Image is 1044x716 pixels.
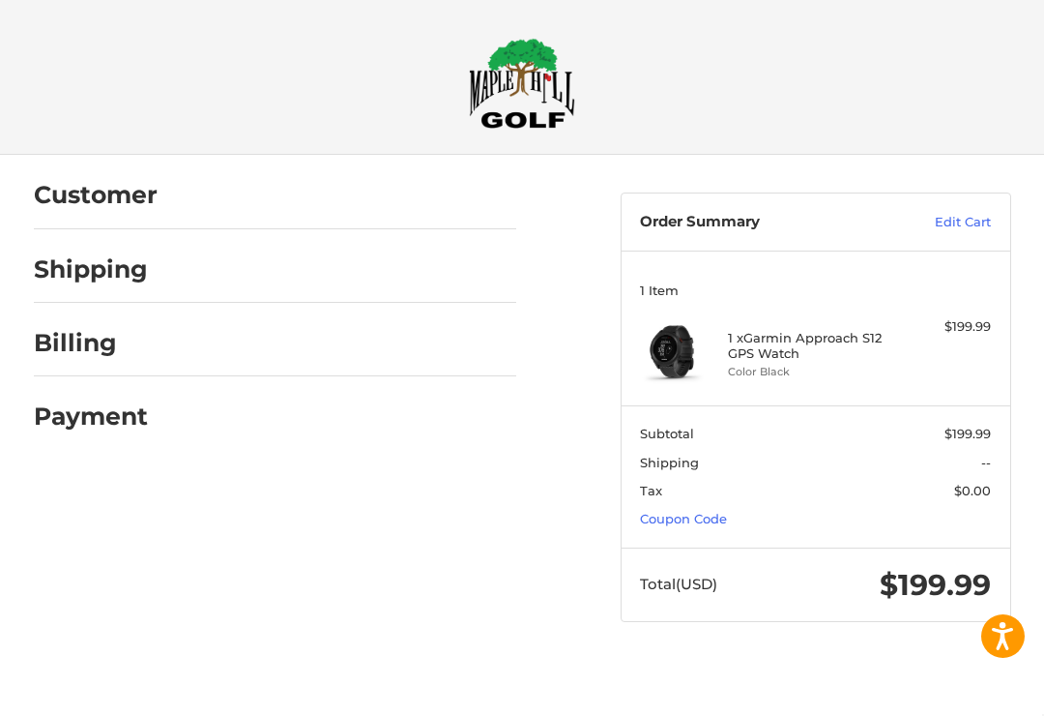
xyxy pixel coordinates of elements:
span: Total (USD) [640,575,717,593]
h2: Shipping [34,254,148,284]
img: Maple Hill Golf [469,38,575,129]
h2: Billing [34,328,147,358]
div: $199.99 [903,317,991,337]
iframe: Gorgias live chat messenger [19,633,230,697]
h4: 1 x Garmin Approach S12 GPS Watch [728,330,899,362]
h2: Customer [34,180,158,210]
h2: Payment [34,402,148,432]
span: Subtotal [640,426,694,441]
span: Shipping [640,455,699,470]
li: Color Black [728,364,899,380]
span: -- [981,455,991,470]
span: $0.00 [954,483,991,498]
span: $199.99 [944,426,991,441]
span: Tax [640,483,662,498]
a: Coupon Code [640,511,727,526]
h3: Order Summary [640,213,879,232]
a: Edit Cart [879,213,991,232]
h3: 1 Item [640,283,991,298]
span: $199.99 [880,567,991,603]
